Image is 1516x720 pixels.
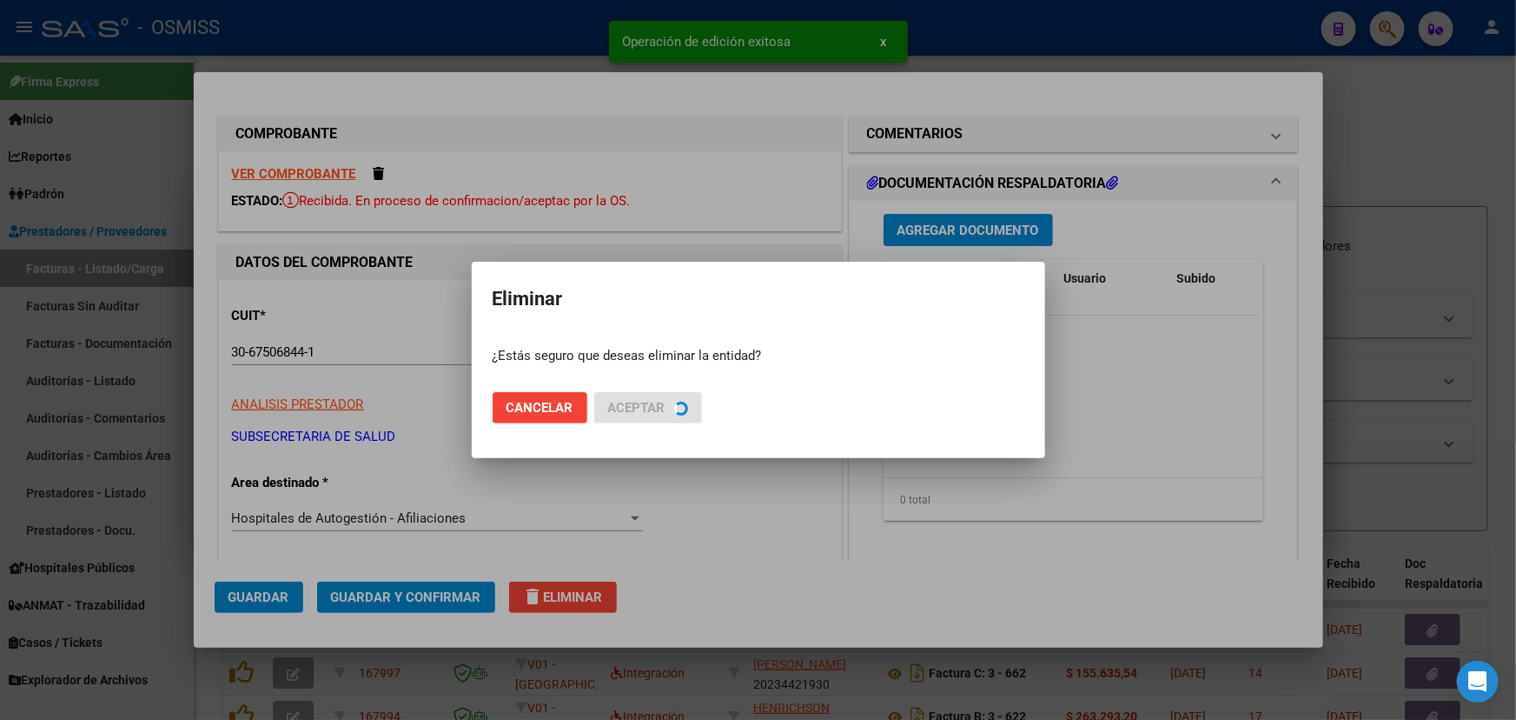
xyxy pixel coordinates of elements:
[493,283,1024,316] h2: Eliminar
[493,392,587,423] button: Cancelar
[1457,661,1499,703] div: Open Intercom Messenger
[493,346,1024,366] p: ¿Estás seguro que deseas eliminar la entidad?
[506,400,573,416] span: Cancelar
[608,400,665,416] span: Aceptar
[594,392,702,423] button: Aceptar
